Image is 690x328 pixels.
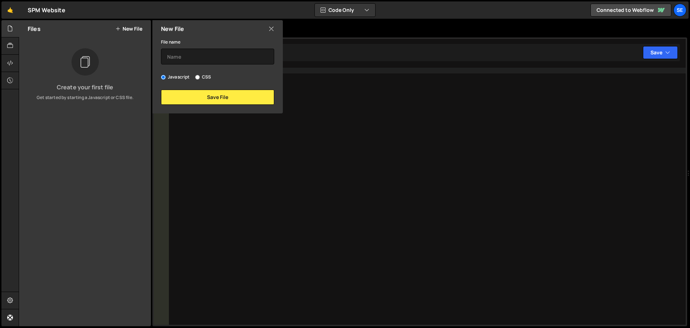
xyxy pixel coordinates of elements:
a: Se [673,4,686,17]
label: Javascript [161,73,190,81]
h2: Files [28,25,41,33]
button: Save [643,46,678,59]
h3: Create your first file [25,84,145,90]
h2: New File [161,25,184,33]
a: Connected to Webflow [590,4,671,17]
button: Code Only [315,4,375,17]
button: Save File [161,90,274,105]
input: Javascript [161,75,166,80]
label: CSS [195,73,211,81]
p: Get started by starting a Javascript or CSS file. [25,94,145,101]
input: CSS [195,75,200,80]
input: Name [161,49,274,64]
button: New File [115,26,142,32]
a: 🤙 [1,1,19,19]
div: SPM Website [28,6,65,14]
label: File name [161,39,180,46]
